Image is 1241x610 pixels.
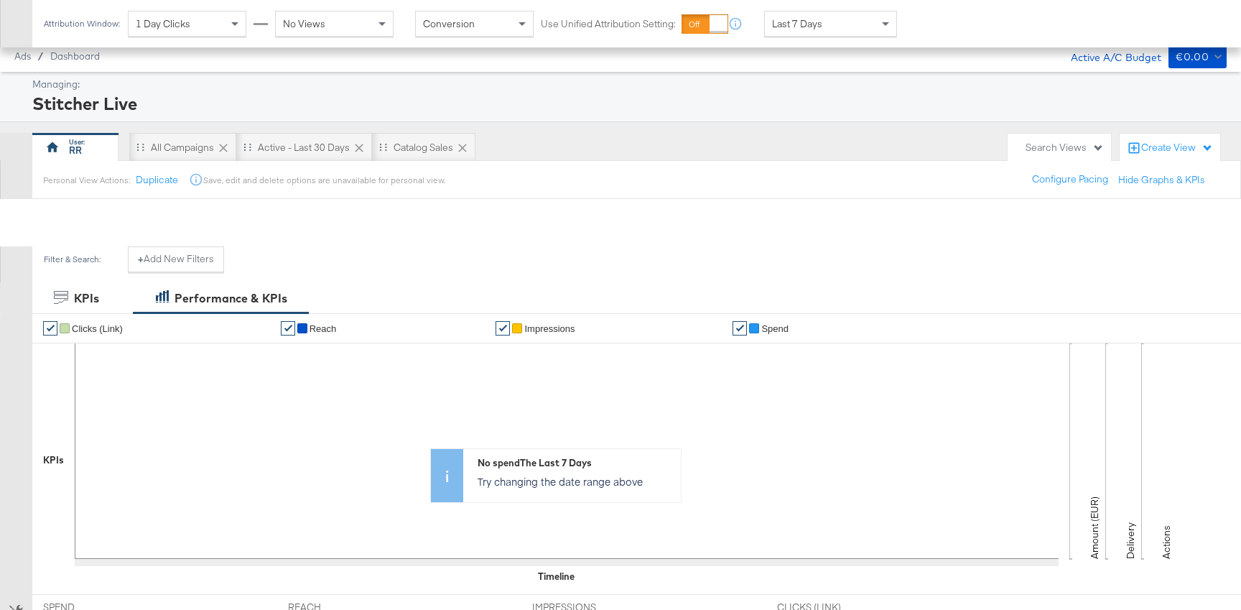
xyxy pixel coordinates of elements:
div: Personal View Actions: [43,175,130,186]
span: Last 7 Days [772,17,822,30]
strong: + [138,252,144,266]
div: Create View [1141,141,1213,155]
button: €0.00 [1168,45,1227,68]
div: Attribution Window: [43,19,121,29]
span: No Views [283,17,325,30]
button: Configure Pacing [1022,167,1118,193]
div: Search Views [1026,141,1104,154]
div: All Campaigns [151,141,214,154]
a: ✔ [281,321,295,336]
button: Hide Graphs & KPIs [1118,173,1205,187]
div: Catalog Sales [394,141,453,154]
div: KPIs [74,290,99,307]
span: Clicks (Link) [72,323,123,334]
span: Spend [761,323,789,334]
div: Active A/C Budget [1056,45,1161,67]
span: Impressions [524,323,575,334]
div: Drag to reorder tab [243,143,251,151]
div: Filter & Search: [43,254,101,264]
div: Managing: [32,78,1223,91]
a: ✔ [496,321,510,336]
a: ✔ [733,321,747,336]
div: Drag to reorder tab [379,143,387,151]
button: Duplicate [136,173,178,187]
div: Save, edit and delete options are unavailable for personal view. [203,175,445,186]
div: Performance & KPIs [175,290,287,307]
div: €0.00 [1176,48,1209,66]
label: Use Unified Attribution Setting: [541,17,676,31]
p: Try changing the date range above [478,474,674,489]
a: ✔ [43,321,57,336]
span: 1 Day Clicks [136,17,190,30]
button: +Add New Filters [128,246,224,272]
a: Dashboard [50,50,100,62]
span: Reach [310,323,337,334]
span: Conversion [423,17,475,30]
div: Drag to reorder tab [136,143,144,151]
div: Stitcher Live [32,91,1223,116]
span: Ads [14,50,31,62]
div: No spend The Last 7 Days [478,456,674,470]
span: / [31,50,50,62]
div: Active - Last 30 Days [258,141,350,154]
div: RR [69,144,82,157]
